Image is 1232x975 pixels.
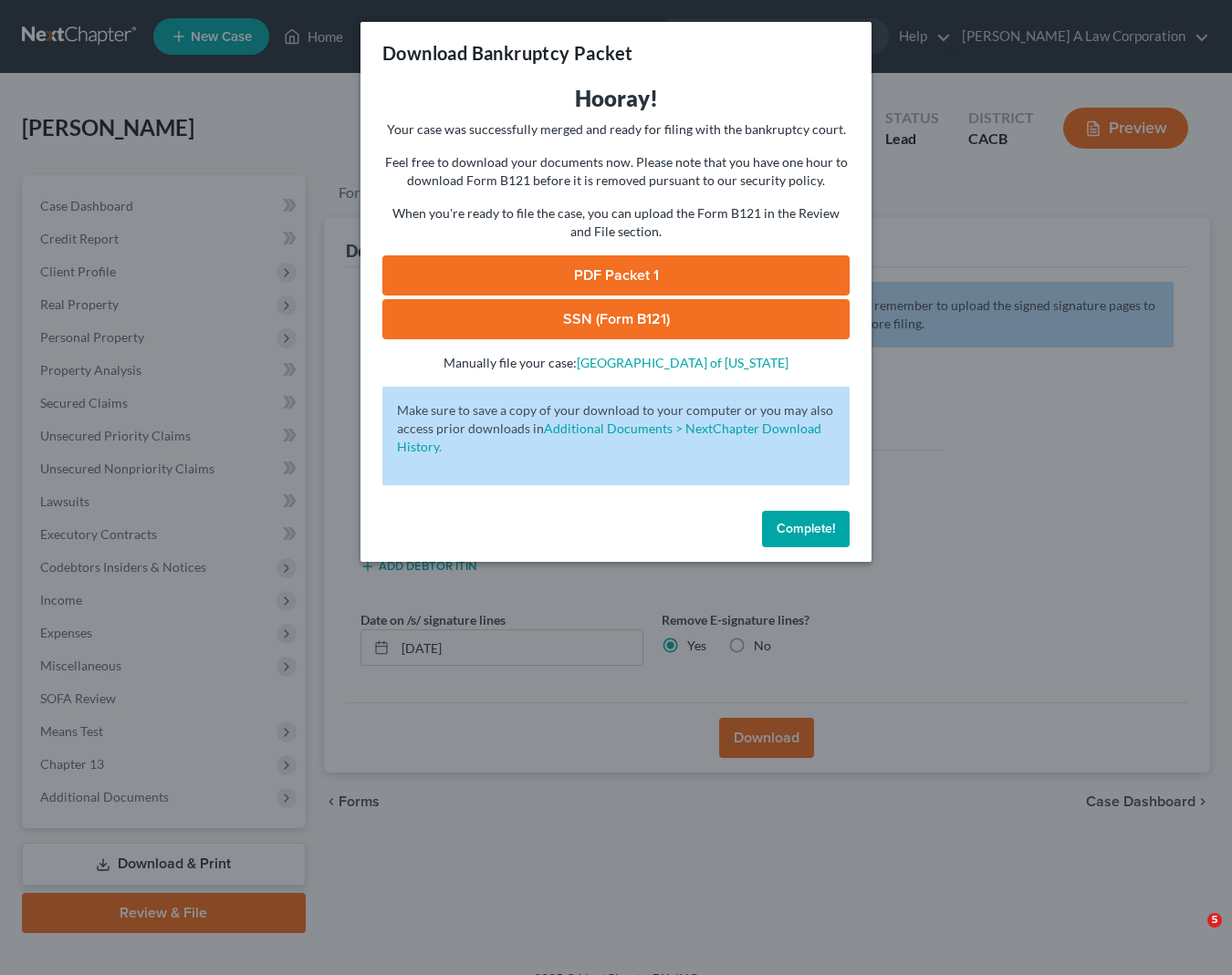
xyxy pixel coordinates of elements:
[382,354,850,372] p: Manually file your case:
[382,120,850,139] p: Your case was successfully merged and ready for filing with the bankruptcy court.
[382,40,632,66] h3: Download Bankruptcy Packet
[397,420,821,454] a: Additional Documents > NextChapter Download History.
[1207,913,1222,928] span: 5
[762,511,850,547] button: Complete!
[382,84,850,113] h3: Hooray!
[577,355,788,370] a: [GEOGRAPHIC_DATA] of [US_STATE]
[382,255,850,296] a: PDF Packet 1
[397,401,835,456] p: Make sure to save a copy of your download to your computer or you may also access prior downloads in
[382,204,850,241] p: When you're ready to file the case, you can upload the Form B121 in the Review and File section.
[777,521,835,536] span: Complete!
[382,153,850,190] p: Feel free to download your documents now. Please note that you have one hour to download Form B12...
[382,299,850,339] a: SSN (Form B121)
[1170,913,1214,957] iframe: Intercom live chat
